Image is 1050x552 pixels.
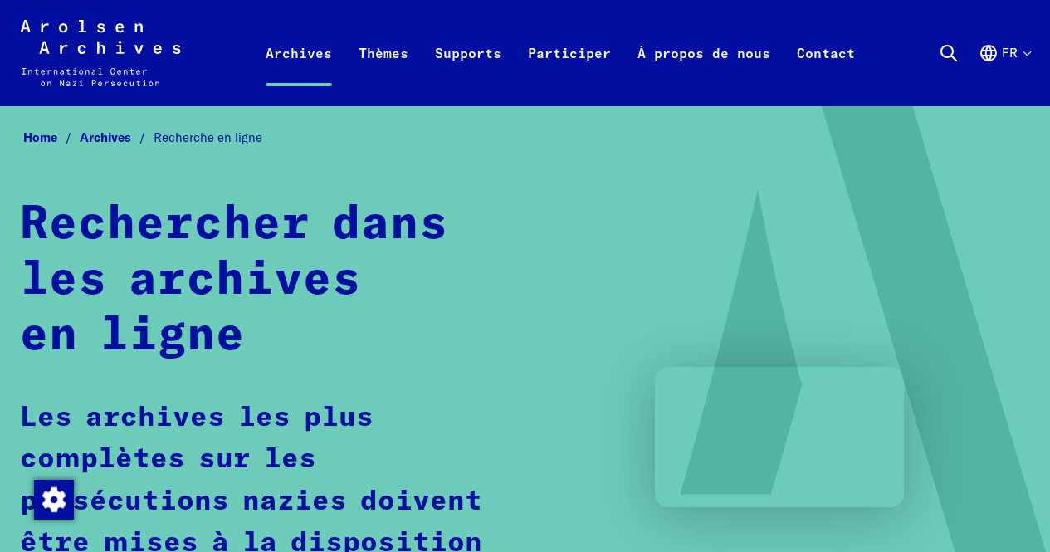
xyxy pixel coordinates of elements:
[252,40,345,106] a: Archives
[979,43,1030,103] button: Français, sélection de la langue
[345,40,422,106] a: Thèmes
[784,40,868,106] a: Contact
[23,129,80,145] a: Home
[624,40,784,106] a: À propos de nous
[33,479,73,519] div: Modification du consentement
[154,129,262,145] span: Recherche en ligne
[252,20,868,86] nav: Principal
[20,125,1030,150] nav: Breadcrumb
[34,480,74,520] img: Modification du consentement
[515,40,624,106] a: Participer
[80,129,154,145] a: Archives
[422,40,515,106] a: Supports
[20,202,448,359] strong: Rechercher dans les archives en ligne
